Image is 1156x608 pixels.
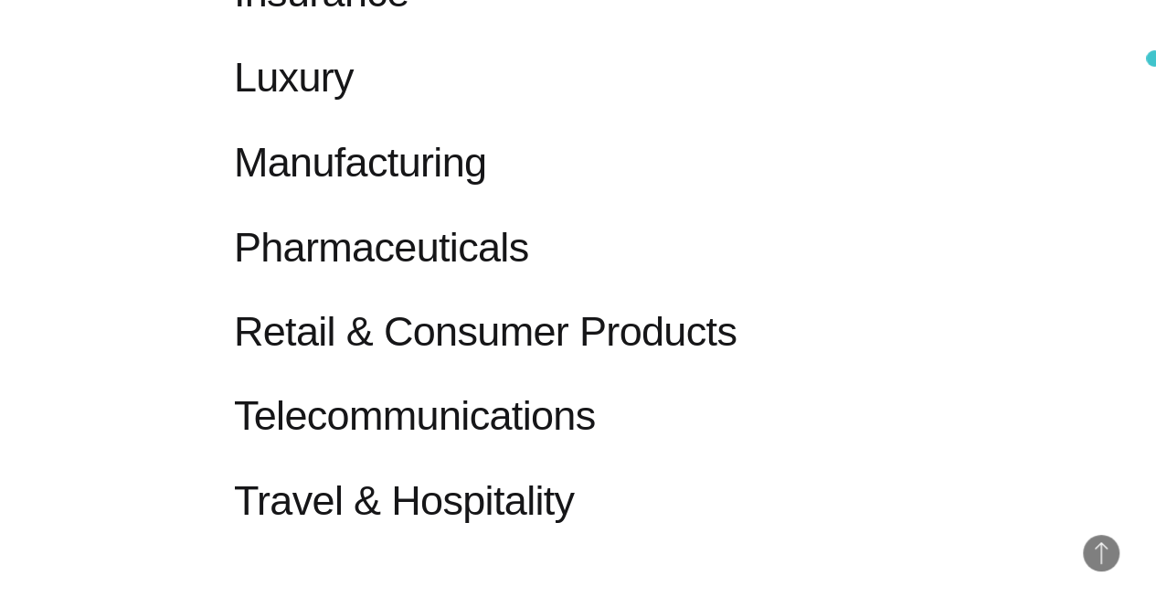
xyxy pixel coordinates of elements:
[234,223,529,271] span: Pharmaceuticals
[234,307,737,391] a: Retail & Consumer Products
[1083,535,1119,571] button: Back to Top
[234,476,698,560] a: Travel & Hospitality
[234,391,596,439] span: Telecommunications
[234,54,698,138] a: Luxury
[234,54,354,101] span: Luxury
[234,138,698,222] a: Manufacturing
[234,391,698,475] a: Telecommunications
[234,307,737,355] span: Retail & Consumer Products
[234,223,698,307] a: Pharmaceuticals
[234,138,486,186] span: Manufacturing
[234,476,574,524] span: Travel & Hospitality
